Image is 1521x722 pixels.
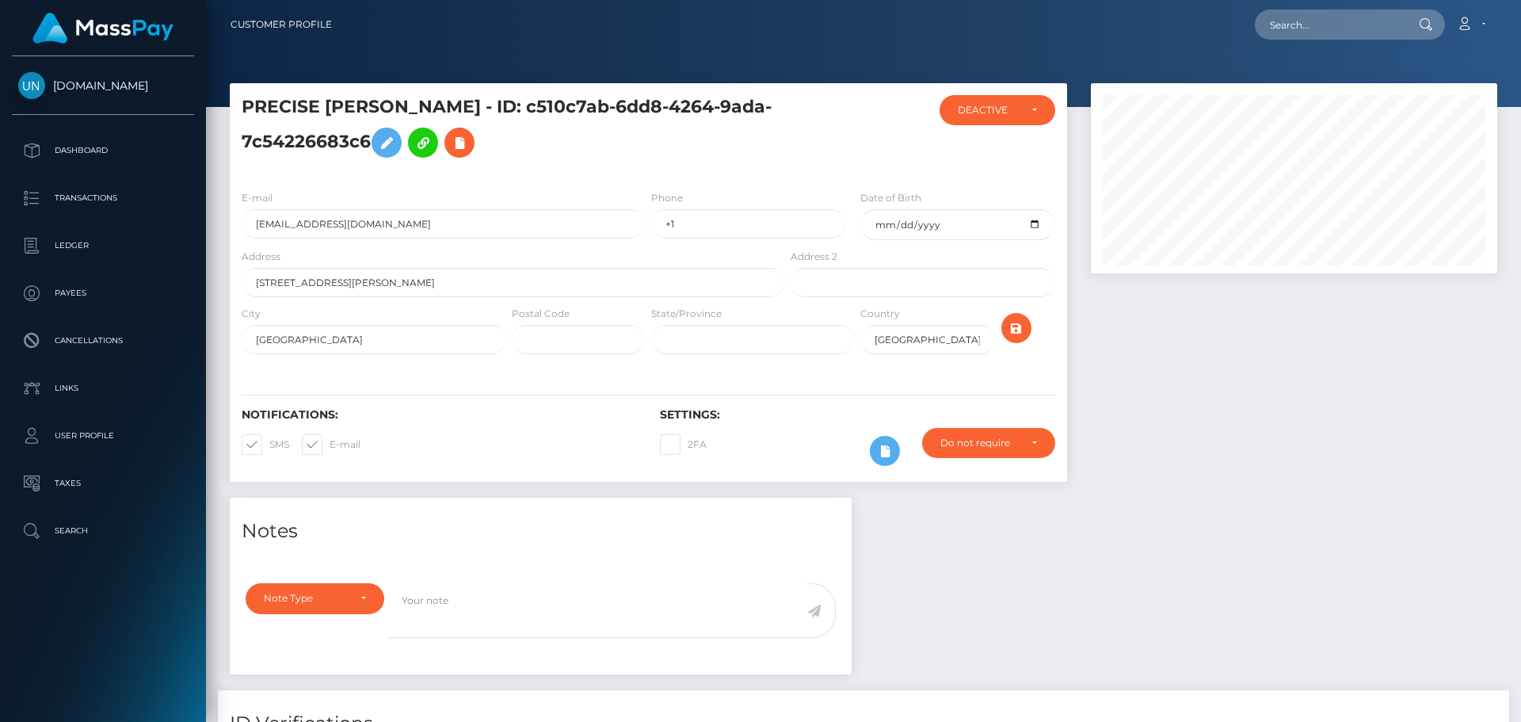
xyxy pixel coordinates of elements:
[18,519,188,543] p: Search
[651,307,722,321] label: State/Province
[660,434,707,455] label: 2FA
[242,191,273,205] label: E-mail
[12,321,194,361] a: Cancellations
[922,428,1055,458] button: Do not require
[12,369,194,408] a: Links
[860,191,921,205] label: Date of Birth
[12,464,194,503] a: Taxes
[651,191,683,205] label: Phone
[12,416,194,456] a: User Profile
[18,72,45,99] img: Unlockt.me
[18,281,188,305] p: Payees
[242,250,280,264] label: Address
[660,408,1054,422] h6: Settings:
[940,437,1019,449] div: Do not require
[1255,10,1404,40] input: Search...
[12,131,194,170] a: Dashboard
[860,307,900,321] label: Country
[12,511,194,551] a: Search
[231,8,332,41] a: Customer Profile
[18,186,188,210] p: Transactions
[302,434,360,455] label: E-mail
[958,104,1019,117] div: DEACTIVE
[264,592,348,605] div: Note Type
[18,234,188,258] p: Ledger
[12,226,194,265] a: Ledger
[242,518,840,545] h4: Notes
[18,329,188,353] p: Cancellations
[242,307,261,321] label: City
[12,273,194,313] a: Payees
[18,424,188,448] p: User Profile
[12,78,194,93] span: [DOMAIN_NAME]
[512,307,570,321] label: Postal Code
[12,178,194,218] a: Transactions
[32,13,173,44] img: MassPay Logo
[18,472,188,495] p: Taxes
[242,408,636,422] h6: Notifications:
[242,434,289,455] label: SMS
[791,250,837,264] label: Address 2
[18,139,188,162] p: Dashboard
[242,95,776,166] h5: PRECISE [PERSON_NAME] - ID: c510c7ab-6dd8-4264-9ada-7c54226683c6
[940,95,1055,125] button: DEACTIVE
[246,583,384,613] button: Note Type
[18,376,188,400] p: Links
